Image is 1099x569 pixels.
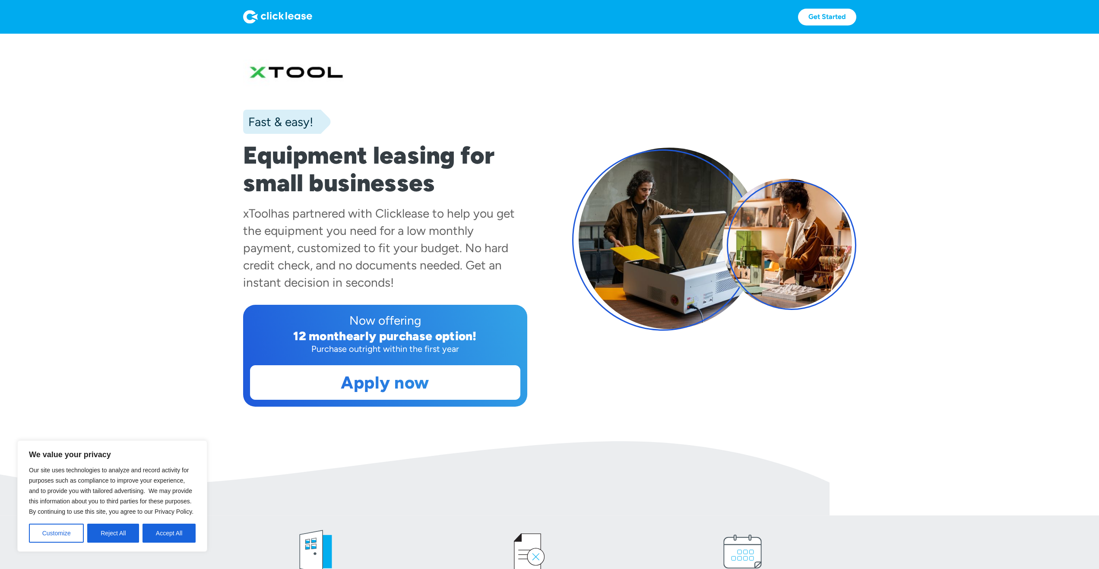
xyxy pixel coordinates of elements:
[250,366,520,399] a: Apply now
[143,524,196,543] button: Accept All
[250,343,520,355] div: Purchase outright within the first year
[17,440,207,552] div: We value your privacy
[29,524,84,543] button: Customize
[243,142,527,197] h1: Equipment leasing for small businesses
[243,113,313,130] div: Fast & easy!
[293,329,346,343] div: 12 month
[243,206,515,290] div: has partnered with Clicklease to help you get the equipment you need for a low monthly payment, c...
[798,9,856,25] a: Get Started
[29,449,196,460] p: We value your privacy
[346,329,477,343] div: early purchase option!
[243,10,312,24] img: Logo
[243,206,271,221] div: xTool
[250,312,520,329] div: Now offering
[87,524,139,543] button: Reject All
[29,467,193,515] span: Our site uses technologies to analyze and record activity for purposes such as compliance to impr...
